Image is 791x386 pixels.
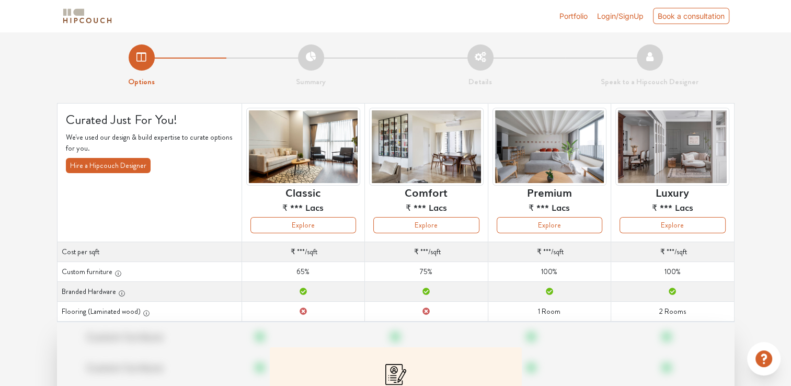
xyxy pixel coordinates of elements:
td: 100% [611,262,734,282]
img: header-preview [492,108,606,186]
h4: Curated Just For You! [66,112,233,128]
img: header-preview [369,108,483,186]
td: /sqft [242,242,364,262]
p: We've used our design & build expertise to curate options for you. [66,132,233,154]
strong: Summary [296,76,326,87]
td: /sqft [365,242,488,262]
h6: Classic [285,186,320,198]
span: logo-horizontal.svg [61,4,113,28]
a: Portfolio [559,10,588,21]
img: header-preview [615,108,729,186]
th: Branded Hardware [57,282,242,302]
h6: Premium [527,186,572,198]
div: Book a consultation [653,8,729,24]
td: 65% [242,262,364,282]
span: Login/SignUp [597,12,644,20]
img: logo-horizontal.svg [61,7,113,25]
th: Flooring (Laminated wood) [57,302,242,322]
img: header-preview [246,108,360,186]
button: Explore [250,217,356,233]
strong: Details [468,76,492,87]
strong: Speak to a Hipcouch Designer [601,76,698,87]
td: /sqft [611,242,734,262]
button: Explore [373,217,479,233]
td: 100% [488,262,611,282]
th: Cost per sqft [57,242,242,262]
td: 75% [365,262,488,282]
td: /sqft [488,242,611,262]
button: Hire a Hipcouch Designer [66,158,151,173]
th: Custom furniture [57,262,242,282]
h6: Luxury [656,186,689,198]
td: 2 Rooms [611,302,734,322]
strong: Options [128,76,155,87]
button: Explore [620,217,725,233]
h6: Comfort [405,186,448,198]
button: Explore [497,217,602,233]
td: 1 Room [488,302,611,322]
